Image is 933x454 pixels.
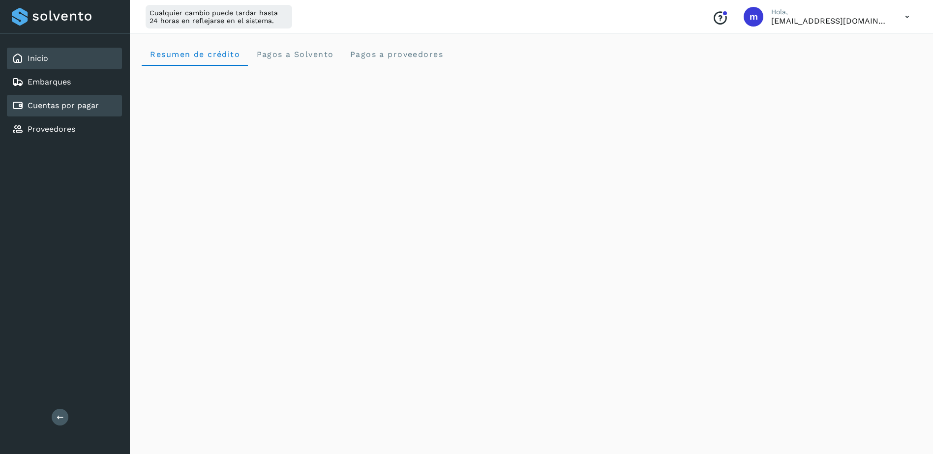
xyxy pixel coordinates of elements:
span: Resumen de crédito [150,50,240,59]
div: Inicio [7,48,122,69]
div: Proveedores [7,118,122,140]
div: Cuentas por pagar [7,95,122,116]
a: Proveedores [28,124,75,134]
p: Hola, [771,8,889,16]
span: Pagos a Solvento [256,50,333,59]
span: Pagos a proveedores [349,50,443,59]
a: Inicio [28,54,48,63]
a: Cuentas por pagar [28,101,99,110]
p: mlozano@joffroy.com [771,16,889,26]
div: Cualquier cambio puede tardar hasta 24 horas en reflejarse en el sistema. [146,5,292,28]
a: Embarques [28,77,71,86]
div: Embarques [7,71,122,93]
